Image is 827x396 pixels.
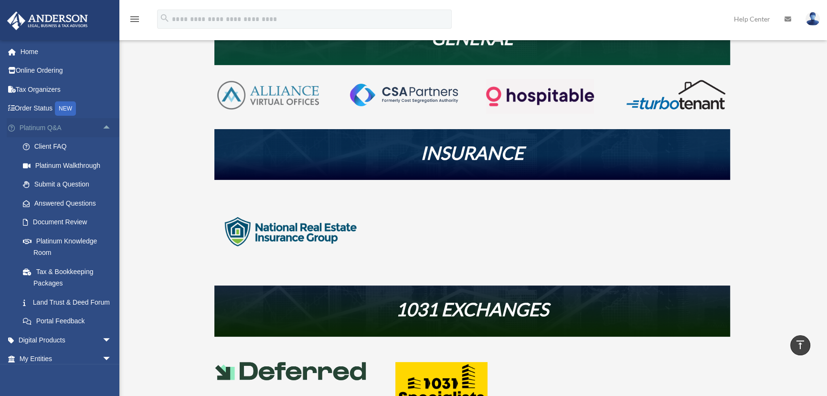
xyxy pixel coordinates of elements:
[129,13,140,25] i: menu
[102,330,121,350] span: arrow_drop_down
[214,194,367,270] img: logo-nreig
[13,293,126,312] a: Land Trust & Deed Forum
[7,330,126,350] a: Digital Productsarrow_drop_down
[13,175,126,194] a: Submit a Question
[13,156,126,175] a: Platinum Walkthrough
[7,80,126,99] a: Tax Organizers
[13,137,126,156] a: Client FAQ
[421,142,524,164] em: INSURANCE
[806,12,820,26] img: User Pic
[55,101,76,116] div: NEW
[214,362,367,380] img: Deferred
[7,350,126,369] a: My Entitiesarrow_drop_down
[13,213,126,232] a: Document Review
[486,79,594,114] img: Logo-transparent-dark
[13,262,126,293] a: Tax & Bookkeeping Packages
[790,335,810,355] a: vertical_align_top
[102,350,121,369] span: arrow_drop_down
[7,61,126,80] a: Online Ordering
[622,79,730,110] img: turbotenant
[350,84,457,106] img: CSA-partners-Formerly-Cost-Segregation-Authority
[13,194,126,213] a: Answered Questions
[214,79,322,111] img: AVO-logo-1-color
[795,339,806,351] i: vertical_align_top
[4,11,91,30] img: Anderson Advisors Platinum Portal
[102,118,121,138] span: arrow_drop_up
[7,118,126,137] a: Platinum Q&Aarrow_drop_up
[7,42,126,61] a: Home
[13,312,126,331] a: Portal Feedback
[396,298,549,320] em: 1031 EXCHANGES
[13,231,126,262] a: Platinum Knowledge Room
[7,99,126,119] a: Order StatusNEW
[159,13,170,23] i: search
[129,17,140,25] a: menu
[214,374,367,386] a: Deferred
